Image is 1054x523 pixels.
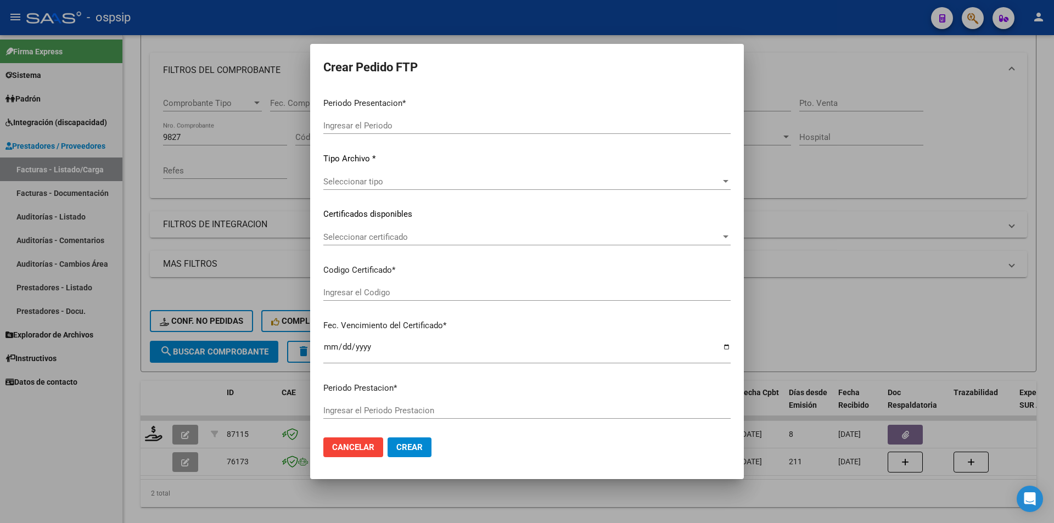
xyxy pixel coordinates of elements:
p: Fec. Vencimiento del Certificado [323,319,731,332]
h2: Crear Pedido FTP [323,57,731,78]
p: Codigo Certificado [323,264,731,277]
button: Cancelar [323,437,383,457]
span: Crear [396,442,423,452]
p: Tipo Archivo * [323,153,731,165]
div: Open Intercom Messenger [1017,486,1043,512]
p: Certificados disponibles [323,208,731,221]
span: Seleccionar certificado [323,232,721,242]
p: Periodo Prestacion [323,382,731,395]
span: Seleccionar tipo [323,177,721,187]
span: Cancelar [332,442,374,452]
button: Crear [388,437,431,457]
p: Periodo Presentacion [323,97,731,110]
